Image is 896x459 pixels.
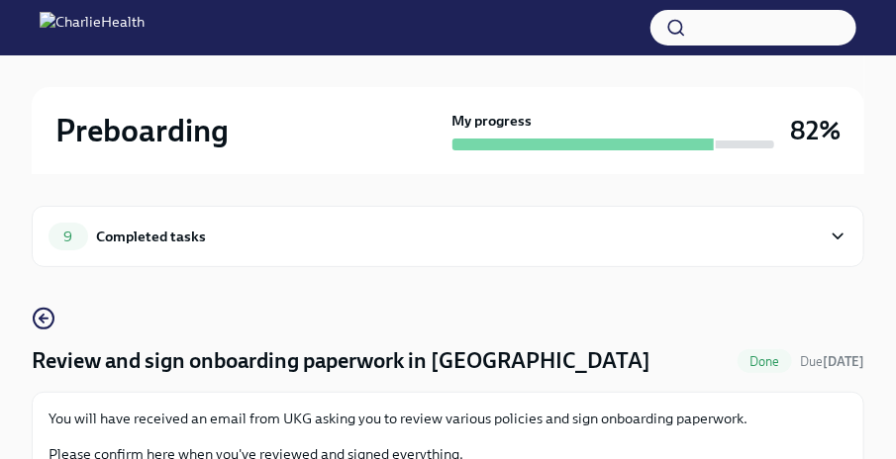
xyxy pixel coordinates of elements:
[738,354,792,369] span: Done
[800,354,864,369] span: Due
[790,113,841,148] h3: 82%
[823,354,864,369] strong: [DATE]
[40,12,145,44] img: CharlieHealth
[51,229,84,244] span: 9
[96,226,206,247] div: Completed tasks
[55,111,229,150] h2: Preboarding
[49,409,847,428] p: You will have received an email from UKG asking you to review various policies and sign onboardin...
[32,346,650,376] h4: Review and sign onboarding paperwork in [GEOGRAPHIC_DATA]
[800,352,864,371] span: September 26th, 2025 09:00
[452,111,533,131] strong: My progress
